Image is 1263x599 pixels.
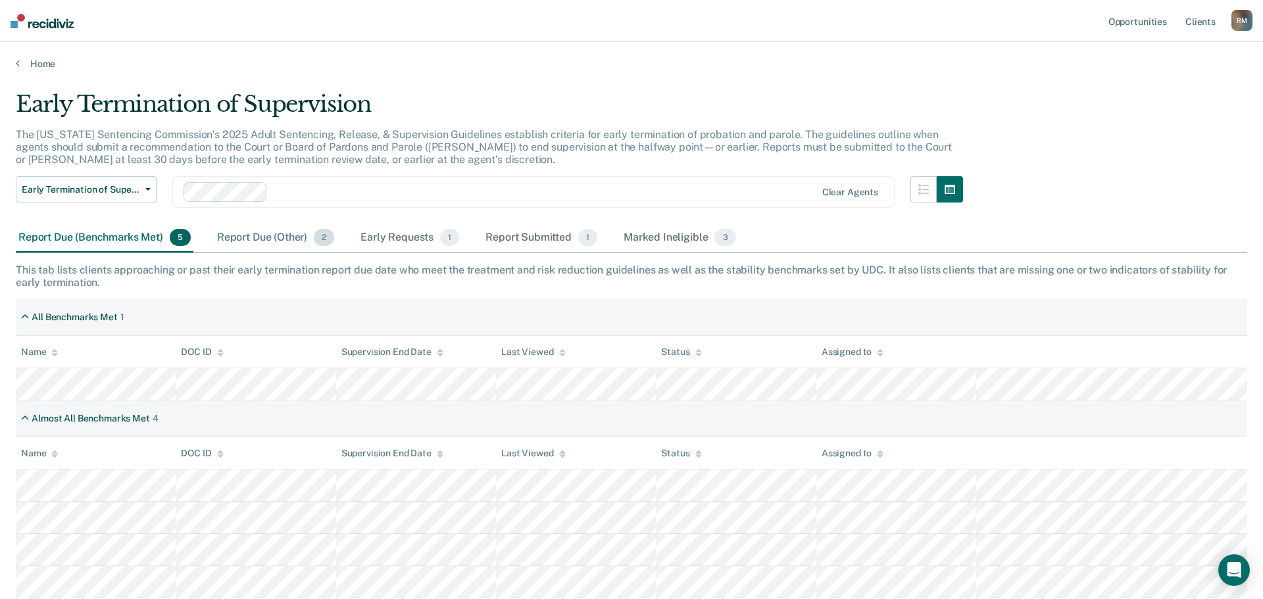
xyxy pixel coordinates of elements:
div: Report Due (Benchmarks Met)5 [16,224,193,252]
div: Almost All Benchmarks Met [32,413,150,424]
div: All Benchmarks Met1 [16,306,130,328]
div: 4 [153,413,159,424]
div: Report Due (Other)2 [214,224,337,252]
div: Marked Ineligible3 [621,224,739,252]
div: Status [661,347,701,358]
div: Clear agents [822,187,878,198]
div: Status [661,448,701,459]
span: 5 [170,229,191,246]
div: Report Submitted1 [483,224,600,252]
div: Assigned to [822,347,883,358]
div: 1 [120,312,124,323]
a: Home [16,58,1247,70]
button: RM [1231,10,1252,31]
div: Assigned to [822,448,883,459]
span: 2 [314,229,334,246]
div: Early Termination of Supervision [16,91,963,128]
div: Early Requests1 [358,224,462,252]
div: Last Viewed [501,347,565,358]
div: Open Intercom Messenger [1218,554,1250,586]
button: Early Termination of Supervision [16,176,157,203]
div: Supervision End Date [341,347,443,358]
div: Name [21,448,58,459]
div: Supervision End Date [341,448,443,459]
span: 1 [578,229,597,246]
p: The [US_STATE] Sentencing Commission’s 2025 Adult Sentencing, Release, & Supervision Guidelines e... [16,128,952,166]
span: Early Termination of Supervision [22,184,140,195]
div: R M [1231,10,1252,31]
div: All Benchmarks Met [32,312,117,323]
span: 3 [714,229,735,246]
div: Last Viewed [501,448,565,459]
div: Almost All Benchmarks Met4 [16,408,164,429]
div: DOC ID [181,347,223,358]
img: Recidiviz [11,14,74,28]
span: 1 [440,229,459,246]
div: Name [21,347,58,358]
div: This tab lists clients approaching or past their early termination report due date who meet the t... [16,264,1247,289]
div: DOC ID [181,448,223,459]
